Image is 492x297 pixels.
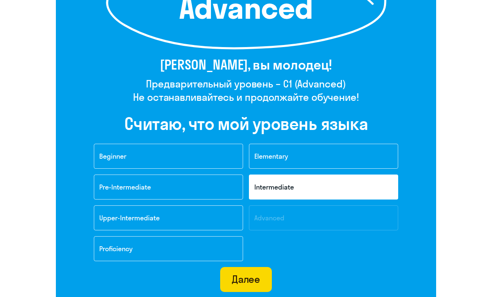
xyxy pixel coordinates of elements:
[99,152,126,160] span: Beginner
[133,56,359,73] h3: [PERSON_NAME], вы молодец!
[232,272,261,286] div: Далее
[99,183,151,191] span: Pre-Intermediate
[94,144,243,169] button: Beginner
[99,214,160,222] span: Upper-Intermediate
[94,175,243,200] button: Pre-Intermediate
[124,114,368,134] h2: Cчитаю, что мой уровень языка
[133,90,359,104] h4: Не останавливайтесь и продолжайте обучение!
[249,144,398,169] button: Elementary
[254,152,288,160] span: Elementary
[220,267,272,292] button: Далее
[94,205,243,230] button: Upper-Intermediate
[94,236,243,261] button: Proficiency
[133,77,359,90] h4: Предварительный уровень – C1 (Advanced)
[99,245,133,253] span: Proficiency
